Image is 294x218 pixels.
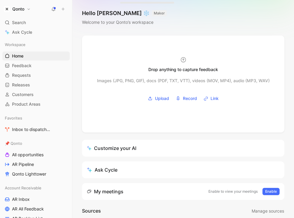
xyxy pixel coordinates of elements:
button: Enable [262,188,280,195]
button: Upload [146,94,171,103]
div: Customize your AI [87,145,136,152]
span: Favorites [5,115,22,121]
a: Home [2,51,70,61]
button: Ask Cycle [82,161,284,178]
div: Images (JPG, PNG, GIF), docs (PDF, TXT, VTT), videos (MOV, MP4), audio (MP3, WAV) [97,77,270,84]
span: AR Pipeline [12,161,34,167]
a: AR Pipeline [2,160,70,169]
span: Search [12,19,26,26]
button: MAKER [152,10,167,16]
a: Requests [2,71,70,80]
img: Qonto [4,6,10,12]
span: Customers [12,92,34,98]
div: 📌 Qonto [2,139,70,148]
a: Ask Cycle [2,28,70,37]
span: Manage sources [252,207,284,215]
button: QontoQonto [2,5,32,13]
a: Product Areas [2,100,70,109]
div: Workspace [2,40,70,49]
span: Upload [155,95,169,102]
span: Account Receivable [5,185,41,191]
div: Search [2,18,70,27]
a: Releases [2,80,70,89]
span: Requests [12,72,31,78]
a: All opportunities [2,150,70,159]
span: Inbox to dispatch [12,126,56,133]
div: Account Receivable [2,183,70,192]
div: Drop anything to capture feedback [148,66,218,73]
span: Product Areas [12,101,41,107]
div: Favorites [2,114,70,123]
span: AR Inbox [12,196,30,202]
span: Record [183,95,197,102]
a: Feedback [2,61,70,70]
span: All opportunities [12,152,44,158]
a: Customers [2,90,70,99]
span: Home [12,53,23,59]
span: Qonto Lighttower [12,171,46,177]
span: Workspace [5,42,26,48]
span: Ask Cycle [12,29,32,36]
a: AR All Feedback [2,204,70,213]
span: Releases [12,82,30,88]
a: Customize your AI [82,140,284,157]
span: AR All Feedback [12,206,44,212]
h2: Sources [82,207,101,215]
h1: Qonto [12,6,24,12]
div: Welcome to your Qonto’s workspace [82,19,167,26]
span: Link [211,95,219,102]
div: My meetings [87,188,123,195]
a: Qonto Lighttower [2,170,70,179]
a: AR Inbox [2,195,70,204]
p: Enable to view your meetings [208,188,258,195]
span: Feedback [12,63,32,69]
a: Inbox to dispatch🛠️ Tools [2,125,70,134]
span: 📌 Qonto [5,140,22,146]
h1: Hello [PERSON_NAME] ❄️ [82,10,167,17]
div: Ask Cycle [87,166,117,173]
div: 📌 QontoAll opportunitiesAR PipelineQonto Lighttower [2,139,70,179]
button: Record [174,94,199,103]
button: Link [202,94,221,103]
span: Enable [265,188,277,195]
button: Manage sources [251,207,284,215]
